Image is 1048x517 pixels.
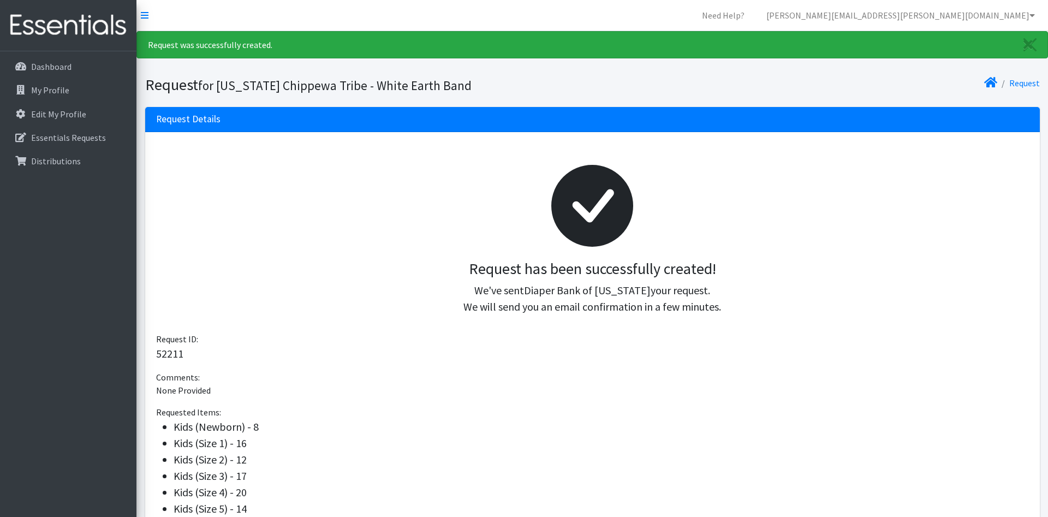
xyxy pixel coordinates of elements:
[1013,32,1047,58] a: Close
[156,334,198,344] span: Request ID:
[4,56,132,78] a: Dashboard
[4,103,132,125] a: Edit My Profile
[165,282,1020,315] p: We've sent your request. We will send you an email confirmation in a few minutes.
[174,451,1029,468] li: Kids (Size 2) - 12
[156,407,221,418] span: Requested Items:
[174,501,1029,517] li: Kids (Size 5) - 14
[524,283,651,297] span: Diaper Bank of [US_STATE]
[145,75,588,94] h1: Request
[31,61,72,72] p: Dashboard
[4,79,132,101] a: My Profile
[156,385,211,396] span: None Provided
[156,372,200,383] span: Comments:
[165,260,1020,278] h3: Request has been successfully created!
[31,132,106,143] p: Essentials Requests
[31,85,69,96] p: My Profile
[4,7,132,44] img: HumanEssentials
[758,4,1044,26] a: [PERSON_NAME][EMAIL_ADDRESS][PERSON_NAME][DOMAIN_NAME]
[31,109,86,120] p: Edit My Profile
[174,419,1029,435] li: Kids (Newborn) - 8
[1009,78,1040,88] a: Request
[156,114,221,125] h3: Request Details
[136,31,1048,58] div: Request was successfully created.
[31,156,81,167] p: Distributions
[174,484,1029,501] li: Kids (Size 4) - 20
[4,127,132,148] a: Essentials Requests
[693,4,753,26] a: Need Help?
[174,468,1029,484] li: Kids (Size 3) - 17
[198,78,472,93] small: for [US_STATE] Chippewa Tribe - White Earth Band
[156,346,1029,362] p: 52211
[4,150,132,172] a: Distributions
[174,435,1029,451] li: Kids (Size 1) - 16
